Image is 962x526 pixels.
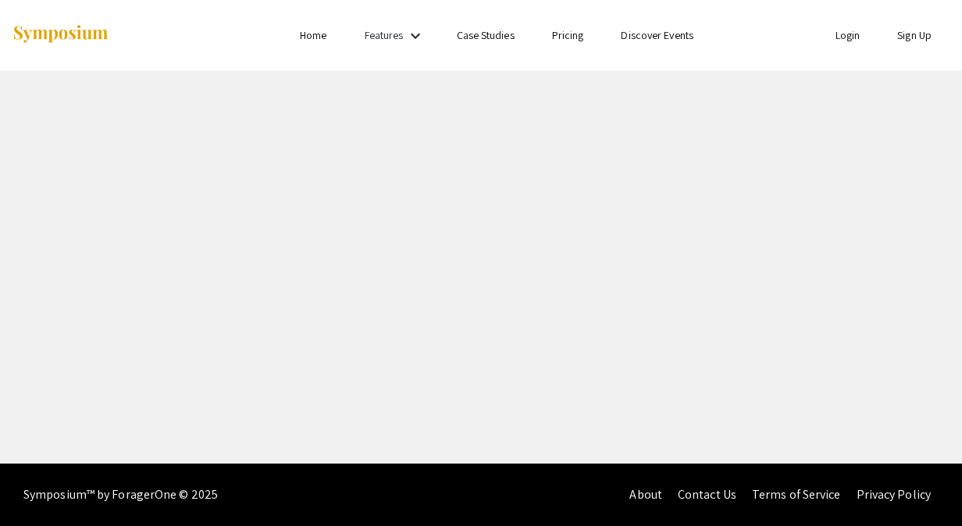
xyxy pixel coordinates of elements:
a: About [629,486,662,503]
mat-icon: Expand Features list [406,27,425,45]
a: Login [836,28,860,42]
a: Features [365,28,404,42]
a: Discover Events [621,28,693,42]
div: Symposium™ by ForagerOne © 2025 [23,464,218,526]
a: Sign Up [897,28,932,42]
a: Contact Us [678,486,736,503]
img: Symposium by ForagerOne [12,24,109,45]
a: Pricing [552,28,584,42]
a: Case Studies [457,28,515,42]
a: Home [300,28,326,42]
a: Terms of Service [752,486,841,503]
a: Privacy Policy [857,486,931,503]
